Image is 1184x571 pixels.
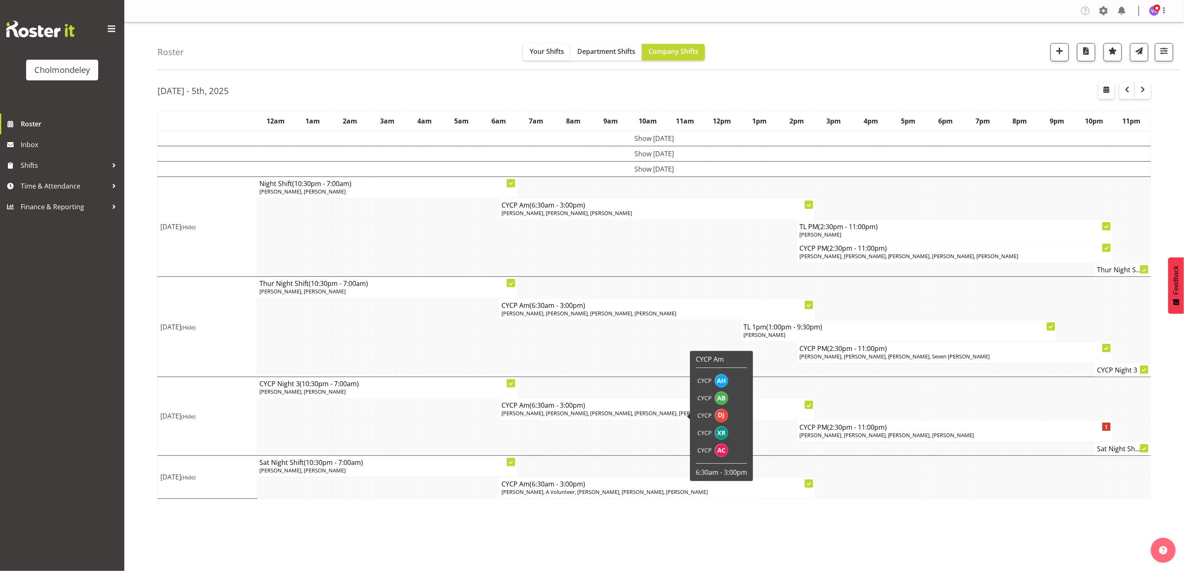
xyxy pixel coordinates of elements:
[1172,266,1180,295] span: Feedback
[799,231,841,238] span: [PERSON_NAME]
[704,111,741,131] th: 12pm
[964,111,1002,131] th: 7pm
[443,111,480,131] th: 5am
[715,374,728,387] img: alexzarn-harmer11855.jpg
[696,390,713,407] td: CYCP
[1104,43,1122,61] button: Highlight an important date within the roster.
[300,379,359,388] span: (10:30pm - 7:00am)
[799,353,990,360] span: [PERSON_NAME], [PERSON_NAME], [PERSON_NAME], Seven [PERSON_NAME]
[1155,43,1173,61] button: Filter Shifts
[827,423,887,432] span: (2:30pm - 11:00pm)
[696,442,713,459] td: CYCP
[501,409,721,417] span: [PERSON_NAME], [PERSON_NAME], [PERSON_NAME], [PERSON_NAME], [PERSON_NAME]
[1113,111,1151,131] th: 11pm
[260,458,515,467] h4: Sat Night Shift
[696,372,713,390] td: CYCP
[21,159,108,172] span: Shifts
[501,401,812,409] h4: CYCP Am
[696,355,747,363] h6: CYCP Am
[799,423,1110,431] h4: CYCP PM
[530,47,564,56] span: Your Shifts
[480,111,518,131] th: 6am
[530,201,585,210] span: (6:30am - 3:00pm)
[766,322,822,331] span: (1:00pm - 9:30pm)
[6,21,75,37] img: Rosterit website logo
[1076,111,1113,131] th: 10pm
[799,223,1110,231] h4: TL PM
[666,111,704,131] th: 11am
[157,47,184,57] h4: Roster
[1099,82,1114,99] button: Select a specific date within the roster.
[592,111,629,131] th: 9am
[799,431,974,439] span: [PERSON_NAME], [PERSON_NAME], [PERSON_NAME], [PERSON_NAME]
[530,401,585,410] span: (6:30am - 3:00pm)
[1097,445,1148,453] h4: Sat Night Sh...
[158,277,257,377] td: [DATE]
[696,468,747,477] p: 6:30am - 3:00pm
[260,288,346,295] span: [PERSON_NAME], [PERSON_NAME]
[1097,266,1148,274] h4: Thur Night S...
[158,146,1151,161] td: Show [DATE]
[309,279,368,288] span: (10:30pm - 7:00am)
[501,480,812,488] h4: CYCP Am
[181,324,196,331] span: (Hide)
[294,111,332,131] th: 1am
[715,426,728,440] img: xaia-reddy11179.jpg
[181,223,196,231] span: (Hide)
[715,409,728,422] img: danielle-jeffery11296.jpg
[158,455,257,498] td: [DATE]
[577,47,635,56] span: Department Shifts
[21,138,120,151] span: Inbox
[21,201,108,213] span: Finance & Reporting
[1039,111,1076,131] th: 9pm
[799,244,1110,252] h4: CYCP PM
[696,424,713,442] td: CYCP
[1097,366,1148,374] h4: CYCP Night 3
[260,380,515,388] h4: CYCP Night 3
[332,111,369,131] th: 2am
[260,179,515,188] h4: Night Shift
[260,388,346,395] span: [PERSON_NAME], [PERSON_NAME]
[571,44,642,60] button: Department Shifts
[629,111,666,131] th: 10am
[1001,111,1039,131] th: 8pm
[501,209,632,217] span: [PERSON_NAME], [PERSON_NAME], [PERSON_NAME]
[852,111,890,131] th: 4pm
[260,188,346,195] span: [PERSON_NAME], [PERSON_NAME]
[501,301,812,310] h4: CYCP Am
[260,467,346,474] span: [PERSON_NAME], [PERSON_NAME]
[158,131,1151,146] td: Show [DATE]
[1130,43,1148,61] button: Send a list of all shifts for the selected filtered period to all rostered employees.
[741,111,778,131] th: 1pm
[158,177,257,277] td: [DATE]
[21,118,120,130] span: Roster
[501,488,708,496] span: [PERSON_NAME], A Volunteer, [PERSON_NAME], [PERSON_NAME], [PERSON_NAME]
[827,244,887,253] span: (2:30pm - 11:00pm)
[815,111,852,131] th: 3pm
[158,377,257,456] td: [DATE]
[260,279,515,288] h4: Thur Night Shift
[743,323,1054,331] h4: TL 1pm
[715,392,728,405] img: ally-brown10484.jpg
[304,458,363,467] span: (10:30pm - 7:00am)
[1168,257,1184,314] button: Feedback - Show survey
[799,252,1019,260] span: [PERSON_NAME], [PERSON_NAME], [PERSON_NAME], [PERSON_NAME], [PERSON_NAME]
[181,474,196,481] span: (Hide)
[1159,546,1167,554] img: help-xxl-2.png
[818,222,878,231] span: (2:30pm - 11:00pm)
[293,179,352,188] span: (10:30pm - 7:00am)
[778,111,815,131] th: 2pm
[1077,43,1095,61] button: Download a PDF of the roster according to the set date range.
[406,111,443,131] th: 4am
[518,111,555,131] th: 7am
[501,201,812,209] h4: CYCP Am
[257,111,294,131] th: 12am
[827,344,887,353] span: (2:30pm - 11:00pm)
[743,331,785,339] span: [PERSON_NAME]
[34,64,90,76] div: Cholmondeley
[158,161,1151,177] td: Show [DATE]
[799,344,1110,353] h4: CYCP PM
[555,111,592,131] th: 8am
[1051,43,1069,61] button: Add a new shift
[501,310,676,317] span: [PERSON_NAME], [PERSON_NAME], [PERSON_NAME], [PERSON_NAME]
